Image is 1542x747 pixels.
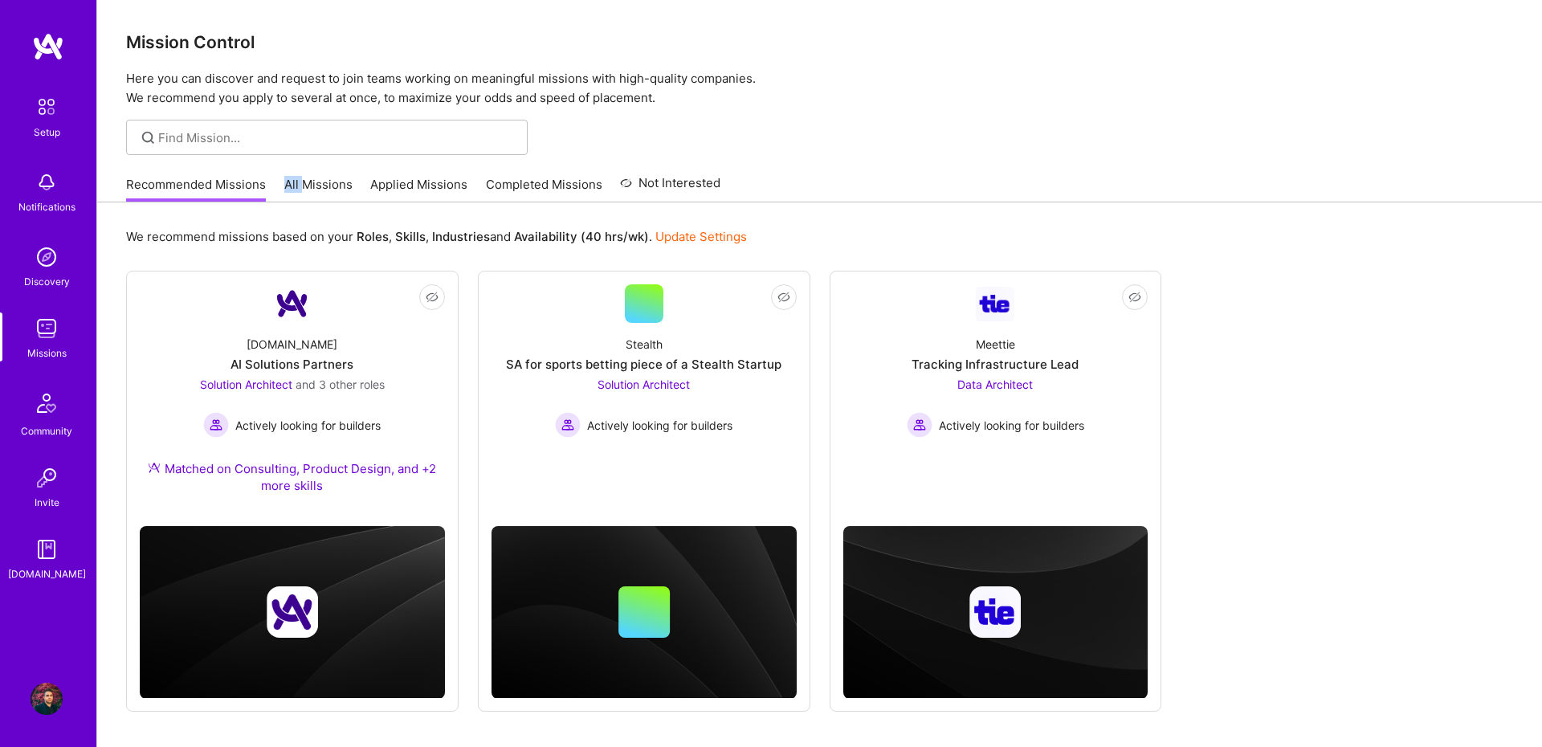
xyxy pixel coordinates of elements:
[27,683,67,715] a: User Avatar
[140,526,445,699] img: cover
[267,586,318,638] img: Company logo
[200,378,292,391] span: Solution Architect
[655,229,747,244] a: Update Settings
[976,336,1015,353] div: Meettie
[235,417,381,434] span: Actively looking for builders
[126,69,1513,108] p: Here you can discover and request to join teams working on meaningful missions with high-quality ...
[486,176,602,202] a: Completed Missions
[357,229,389,244] b: Roles
[203,412,229,438] img: Actively looking for builders
[126,32,1513,52] h3: Mission Control
[296,378,385,391] span: and 3 other roles
[587,417,732,434] span: Actively looking for builders
[31,683,63,715] img: User Avatar
[426,291,439,304] i: icon EyeClosed
[21,422,72,439] div: Community
[907,412,932,438] img: Actively looking for builders
[284,176,353,202] a: All Missions
[30,90,63,124] img: setup
[273,284,312,323] img: Company Logo
[31,241,63,273] img: discovery
[140,284,445,513] a: Company Logo[DOMAIN_NAME]AI Solutions PartnersSolution Architect and 3 other rolesActively lookin...
[912,356,1079,373] div: Tracking Infrastructure Lead
[492,526,797,699] img: cover
[514,229,649,244] b: Availability (40 hrs/wk)
[31,312,63,345] img: teamwork
[27,345,67,361] div: Missions
[126,176,266,202] a: Recommended Missions
[126,228,747,245] p: We recommend missions based on your , , and .
[492,284,797,484] a: StealthSA for sports betting piece of a Stealth StartupSolution Architect Actively looking for bu...
[370,176,467,202] a: Applied Missions
[1128,291,1141,304] i: icon EyeClosed
[32,32,64,61] img: logo
[27,384,66,422] img: Community
[432,229,490,244] b: Industries
[598,378,690,391] span: Solution Architect
[395,229,426,244] b: Skills
[843,284,1148,484] a: Company LogoMeettieTracking Infrastructure LeadData Architect Actively looking for buildersActive...
[31,533,63,565] img: guide book
[148,461,161,474] img: Ateam Purple Icon
[620,173,720,202] a: Not Interested
[957,378,1033,391] span: Data Architect
[247,336,337,353] div: [DOMAIN_NAME]
[843,526,1148,699] img: cover
[139,129,157,147] i: icon SearchGrey
[976,287,1014,321] img: Company Logo
[506,356,781,373] div: SA for sports betting piece of a Stealth Startup
[230,356,353,373] div: AI Solutions Partners
[555,412,581,438] img: Actively looking for builders
[8,565,86,582] div: [DOMAIN_NAME]
[18,198,75,215] div: Notifications
[34,124,60,141] div: Setup
[626,336,663,353] div: Stealth
[969,586,1021,638] img: Company logo
[24,273,70,290] div: Discovery
[140,460,445,494] div: Matched on Consulting, Product Design, and +2 more skills
[35,494,59,511] div: Invite
[158,129,516,146] input: Find Mission...
[777,291,790,304] i: icon EyeClosed
[31,462,63,494] img: Invite
[31,166,63,198] img: bell
[939,417,1084,434] span: Actively looking for builders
